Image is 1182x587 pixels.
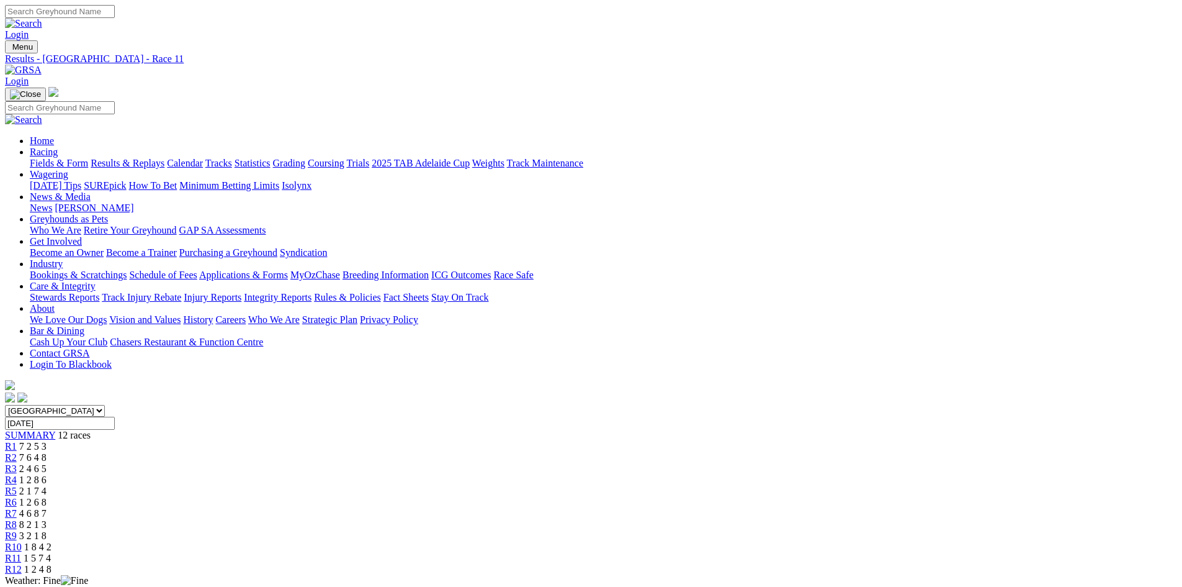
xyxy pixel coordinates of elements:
a: Syndication [280,247,327,258]
span: R2 [5,452,17,463]
div: Racing [30,158,1177,169]
span: 1 2 6 8 [19,497,47,507]
div: News & Media [30,202,1177,214]
a: Industry [30,258,63,269]
a: Stay On Track [431,292,488,303]
a: Results & Replays [91,158,164,168]
div: Bar & Dining [30,337,1177,348]
span: 4 6 8 7 [19,508,47,519]
a: We Love Our Dogs [30,314,107,325]
span: Weather: Fine [5,575,88,586]
a: Track Injury Rebate [102,292,181,303]
div: Greyhounds as Pets [30,225,1177,236]
a: About [30,303,55,314]
span: R10 [5,542,22,552]
a: Integrity Reports [244,292,311,303]
span: 1 2 8 6 [19,475,47,485]
span: Menu [12,42,33,52]
span: 7 6 4 8 [19,452,47,463]
button: Toggle navigation [5,88,46,101]
input: Search [5,101,115,114]
a: R6 [5,497,17,507]
a: Results - [GEOGRAPHIC_DATA] - Race 11 [5,53,1177,65]
button: Toggle navigation [5,40,38,53]
a: Home [30,135,54,146]
img: logo-grsa-white.png [48,87,58,97]
input: Select date [5,417,115,430]
a: R5 [5,486,17,496]
a: Become a Trainer [106,247,177,258]
a: Breeding Information [343,270,429,280]
span: 12 races [58,430,91,440]
a: MyOzChase [290,270,340,280]
a: Isolynx [282,180,311,191]
a: Chasers Restaurant & Function Centre [110,337,263,347]
a: Racing [30,147,58,157]
a: [DATE] Tips [30,180,81,191]
a: Cash Up Your Club [30,337,107,347]
a: Vision and Values [109,314,181,325]
span: 1 5 7 4 [24,553,51,563]
a: Trials [346,158,369,168]
a: ICG Outcomes [431,270,491,280]
a: R1 [5,441,17,452]
a: Injury Reports [184,292,241,303]
a: Retire Your Greyhound [84,225,177,235]
a: History [183,314,213,325]
span: 2 1 7 4 [19,486,47,496]
img: Fine [61,575,88,586]
span: 2 4 6 5 [19,463,47,474]
span: 3 2 1 8 [19,530,47,541]
a: Privacy Policy [360,314,418,325]
a: SUREpick [84,180,126,191]
img: GRSA [5,65,42,76]
div: Get Involved [30,247,1177,258]
a: R9 [5,530,17,541]
a: Who We Are [30,225,81,235]
span: 8 2 1 3 [19,519,47,530]
a: Race Safe [493,270,533,280]
a: Track Maintenance [507,158,583,168]
a: How To Bet [129,180,177,191]
a: Rules & Policies [314,292,381,303]
a: Weights [472,158,504,168]
div: Care & Integrity [30,292,1177,303]
a: Grading [273,158,305,168]
a: Care & Integrity [30,281,96,291]
a: Careers [215,314,246,325]
span: R8 [5,519,17,530]
a: Applications & Forms [199,270,288,280]
a: R3 [5,463,17,474]
a: Purchasing a Greyhound [179,247,277,258]
a: R11 [5,553,21,563]
a: 2025 TAB Adelaide Cup [372,158,470,168]
span: 1 2 4 8 [24,564,51,575]
a: Get Involved [30,236,82,247]
a: Login [5,29,29,40]
a: Tracks [205,158,232,168]
a: Contact GRSA [30,348,89,358]
img: facebook.svg [5,393,15,403]
a: Statistics [235,158,271,168]
a: R7 [5,508,17,519]
img: logo-grsa-white.png [5,380,15,390]
a: Strategic Plan [302,314,357,325]
a: Schedule of Fees [129,270,197,280]
img: twitter.svg [17,393,27,403]
a: Minimum Betting Limits [179,180,279,191]
a: R4 [5,475,17,485]
a: Wagering [30,169,68,180]
div: Wagering [30,180,1177,191]
a: Calendar [167,158,203,168]
a: SUMMARY [5,430,55,440]
a: R12 [5,564,22,575]
img: Search [5,114,42,125]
